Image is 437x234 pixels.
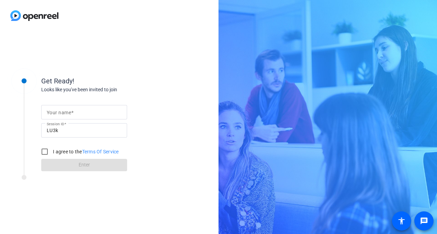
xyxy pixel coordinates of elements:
[47,110,71,115] mat-label: Your name
[52,148,119,155] label: I agree to the
[82,149,119,154] a: Terms Of Service
[47,122,64,126] mat-label: Session ID
[41,86,179,93] div: Looks like you've been invited to join
[397,217,406,225] mat-icon: accessibility
[420,217,428,225] mat-icon: message
[41,76,179,86] div: Get Ready!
